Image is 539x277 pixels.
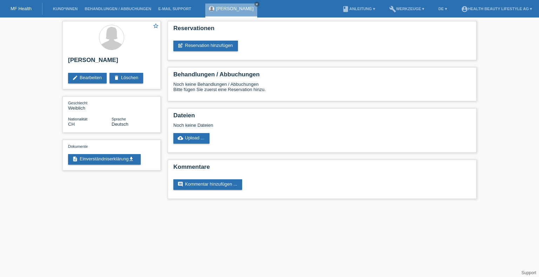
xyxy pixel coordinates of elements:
span: Geschlecht [68,101,87,105]
a: star_border [153,23,159,30]
a: E-Mail Support [155,7,195,11]
i: edit [72,75,78,81]
a: commentKommentar hinzufügen ... [173,179,242,190]
i: get_app [128,156,134,162]
span: Dokumente [68,144,88,148]
a: cloud_uploadUpload ... [173,133,209,144]
i: post_add [178,43,183,48]
h2: [PERSON_NAME] [68,57,155,67]
i: cloud_upload [178,135,183,141]
div: Weiblich [68,100,112,111]
a: editBearbeiten [68,73,107,83]
h2: Dateien [173,112,471,123]
a: MF Health [11,6,32,11]
i: comment [178,181,183,187]
div: Noch keine Behandlungen / Abbuchungen Bitte fügen Sie zuerst eine Reservation hinzu. [173,82,471,97]
a: Support [521,270,536,275]
a: bookAnleitung ▾ [339,7,378,11]
a: post_addReservation hinzufügen [173,41,238,51]
a: Behandlungen / Abbuchungen [81,7,155,11]
span: Deutsch [112,122,128,127]
a: deleteLöschen [109,73,143,83]
a: DE ▾ [435,7,450,11]
i: delete [114,75,119,81]
i: build [389,6,396,13]
a: Kund*innen [49,7,81,11]
i: book [342,6,349,13]
i: star_border [153,23,159,29]
i: description [72,156,78,162]
a: [PERSON_NAME] [216,6,254,11]
h2: Behandlungen / Abbuchungen [173,71,471,82]
a: descriptionEinverständniserklärungget_app [68,154,141,165]
a: account_circleHealth Beauty Lifestyle AG ▾ [458,7,535,11]
div: Noch keine Dateien [173,123,388,128]
h2: Reservationen [173,25,471,35]
span: Schweiz [68,122,75,127]
span: Nationalität [68,117,87,121]
i: account_circle [461,6,468,13]
span: Sprache [112,117,126,121]
h2: Kommentare [173,164,471,174]
a: buildWerkzeuge ▾ [386,7,428,11]
i: close [255,2,259,6]
a: close [254,2,259,7]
